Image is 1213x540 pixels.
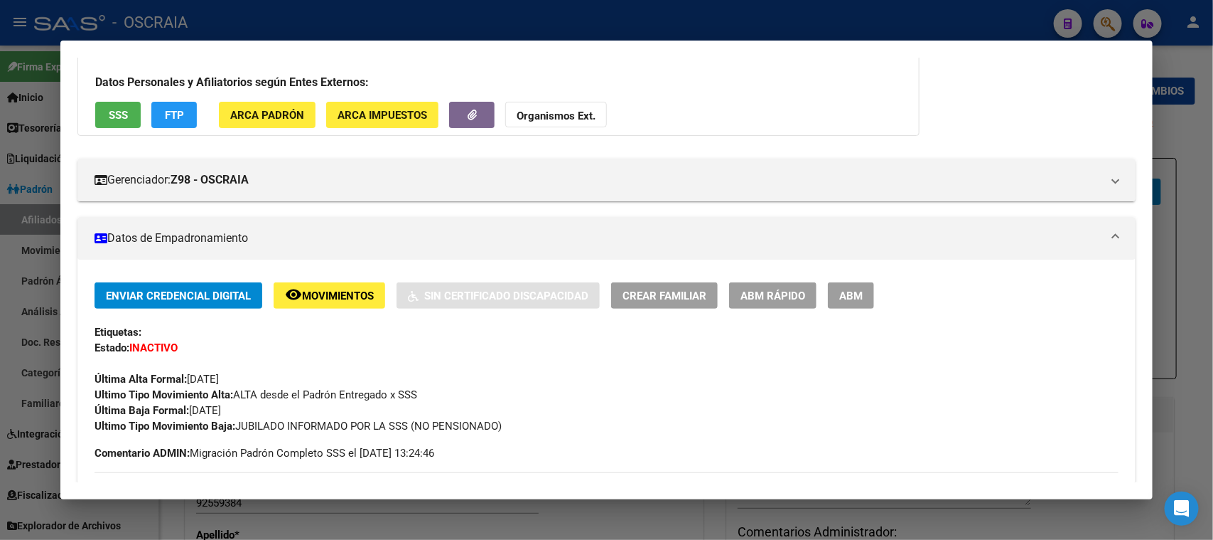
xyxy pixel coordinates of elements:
button: Movimientos [274,282,385,309]
span: Movimientos [302,290,374,302]
strong: Organismos Ext. [517,110,595,122]
button: Organismos Ext. [505,102,607,128]
mat-expansion-panel-header: Datos de Empadronamiento [77,217,1135,260]
span: ARCA Impuestos [338,109,427,122]
span: ABM [839,290,863,302]
mat-panel-title: Gerenciador: [95,171,1101,189]
span: Migración Padrón Completo SSS el [DATE] 13:24:46 [95,445,434,461]
button: ABM [828,282,874,309]
strong: Etiquetas: [95,326,141,339]
mat-expansion-panel-header: Gerenciador:Z98 - OSCRAIA [77,159,1135,201]
button: Sin Certificado Discapacidad [397,282,600,309]
button: ARCA Impuestos [326,102,438,128]
span: Crear Familiar [622,290,706,302]
strong: Comentario ADMIN: [95,447,190,460]
span: [DATE] [95,373,219,386]
span: SSS [109,109,128,122]
mat-icon: remove_red_eye [285,286,302,303]
span: Sin Certificado Discapacidad [424,290,588,302]
strong: Estado: [95,342,129,354]
span: JUBILADO INFORMADO POR LA SSS (NO PENSIONADO) [95,420,502,433]
button: ABM Rápido [729,282,816,309]
span: ALTA desde el Padrón Entregado x SSS [95,388,417,401]
mat-panel-title: Datos de Empadronamiento [95,230,1101,247]
strong: Última Baja Formal: [95,404,189,417]
button: SSS [95,102,141,128]
strong: INACTIVO [129,342,178,354]
strong: Ultimo Tipo Movimiento Baja: [95,420,235,433]
button: Enviar Credencial Digital [95,282,262,309]
span: [DATE] [95,404,221,417]
strong: Última Alta Formal: [95,373,187,386]
div: Open Intercom Messenger [1165,492,1199,526]
h3: Datos Personales y Afiliatorios según Entes Externos: [95,74,902,91]
span: ARCA Padrón [230,109,304,122]
button: FTP [151,102,197,128]
span: ABM Rápido [740,290,805,302]
button: ARCA Padrón [219,102,316,128]
span: Enviar Credencial Digital [106,290,251,302]
span: FTP [165,109,184,122]
strong: Ultimo Tipo Movimiento Alta: [95,388,233,401]
button: Crear Familiar [611,282,718,309]
strong: Z98 - OSCRAIA [171,171,249,189]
